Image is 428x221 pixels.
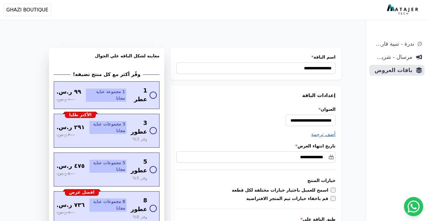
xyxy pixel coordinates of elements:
[86,89,126,101] span: 1 مجموعة عناية مجانا
[176,92,335,99] h3: إعدادات الباقة
[54,53,159,66] h3: معاينة لشكل الباقه علي الجوال
[132,214,147,220] span: وفر 8%
[90,160,126,173] span: 5 مجموعات عناية مجانا
[65,112,96,118] div: الأكثر طلبا
[176,143,335,149] label: تاريخ انتهاء العرض
[232,187,331,193] label: اسمح للعميل باختيار خيارات مختلفة لكل قطعة
[56,201,85,210] span: ٧٣٦ ر.س.
[6,6,48,14] span: GHAZI BOUTIQUE
[132,175,147,182] span: وفر 5%
[90,198,126,211] span: 8 مجموعات عناية مجانا
[372,66,412,74] span: باقات العروض
[311,132,335,137] span: أضف ترجمة
[129,158,147,175] span: 5 عطور
[4,4,51,16] button: GHAZI BOUTIQUE
[176,106,335,112] label: العنوان
[56,171,75,177] span: ٥٠٠ ر.س.
[176,54,335,60] label: اسم الباقة
[372,40,414,48] span: ندرة - تنبية قارب علي النفاذ
[387,5,420,15] img: MatajerTech Logo
[176,177,335,183] h3: خيارات المنتج
[56,209,75,216] span: ٨٠٠ ر.س.
[56,132,75,138] span: ٣٠٠ ر.س.
[129,86,147,104] span: 1 عطر
[129,196,147,214] span: 8 عطور
[246,195,331,201] label: قم باخفاء خيارات ثيم المتجر الافتراضية
[132,136,147,143] span: وفر 3%
[65,189,99,196] div: افضل عرض
[372,53,412,61] span: مرسال - شريط دعاية
[129,119,147,136] span: 3 عطور
[56,88,81,96] span: ٩٩ ر.س.
[311,131,335,138] button: أضف ترجمة
[56,96,75,103] span: ١٠٠ ر.س.
[56,162,85,171] span: ٤٧٥ ر.س.
[56,123,85,132] span: ٢٩١ ر.س.
[73,71,140,78] h2: وفّر أكثر مع كل منتج تضيفه!
[90,121,126,134] span: 3 مجموعات عناية مجانا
